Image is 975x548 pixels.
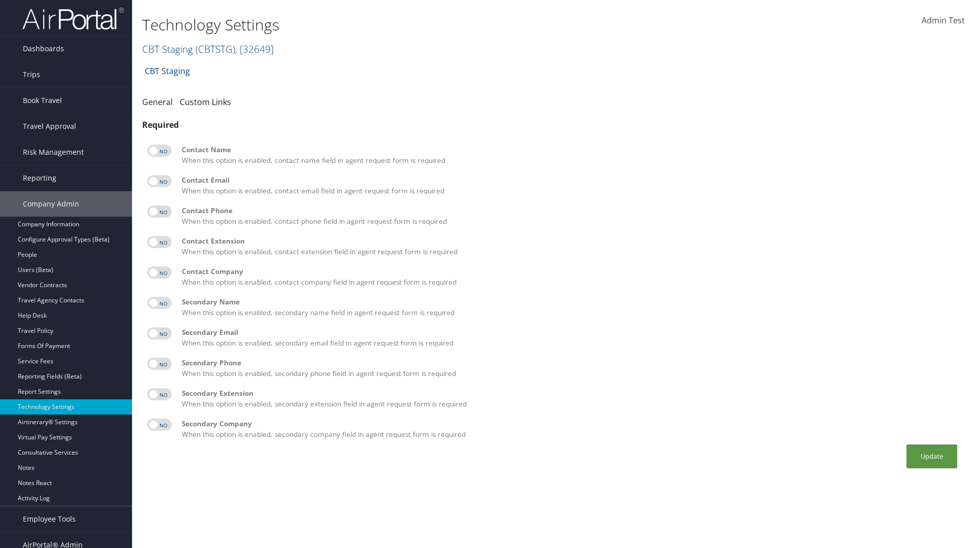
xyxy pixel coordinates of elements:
span: , [ 32649 ] [235,42,274,56]
span: Risk Management [23,140,84,165]
div: Secondary Email [182,327,960,337]
div: Required [142,119,965,131]
button: Update [906,444,957,468]
label: When this option is enabled, secondary email field in agent request form is required [182,327,960,348]
div: Secondary Name [182,297,960,307]
a: General [142,96,173,108]
label: When this option is enabled, contact phone field in agent request form is required [182,205,960,226]
label: When this option is enabled, contact extension field in agent request form is required [182,236,960,257]
span: Reporting [23,165,56,191]
label: When this option is enabled, contact company field in agent request form is required [182,266,960,287]
label: When this option is enabled, contact name field in agent request form is required [182,145,960,165]
div: Contact Name [182,145,960,155]
div: Secondary Phone [182,358,960,368]
span: Trips [23,62,40,87]
div: Secondary Company [182,419,960,429]
div: Secondary Extension [182,388,960,398]
span: Admin Test [922,15,965,26]
label: When this option is enabled, secondary phone field in agent request form is required [182,358,960,379]
a: Custom Links [180,96,231,108]
label: When this option is enabled, secondary name field in agent request form is required [182,297,960,318]
span: Employee Tools [23,506,76,532]
a: Admin Test [922,5,965,37]
div: Contact Email [182,175,960,185]
h1: Technology Settings [142,14,691,36]
a: CBT Staging [142,42,274,56]
div: Contact Extension [182,236,960,246]
label: When this option is enabled, contact email field in agent request form is required [182,175,960,196]
a: CBT Staging [145,61,190,81]
span: Book Travel [23,88,62,113]
span: Dashboards [23,36,64,61]
label: When this option is enabled, secondary company field in agent request form is required [182,419,960,439]
img: airportal-logo.png [22,7,124,30]
span: Travel Approval [23,114,76,139]
div: Contact Company [182,266,960,277]
label: When this option is enabled, secondary extension field in agent request form is required [182,388,960,409]
span: Company Admin [23,191,79,217]
span: ( CBTSTG ) [196,42,235,56]
div: Contact Phone [182,205,960,216]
